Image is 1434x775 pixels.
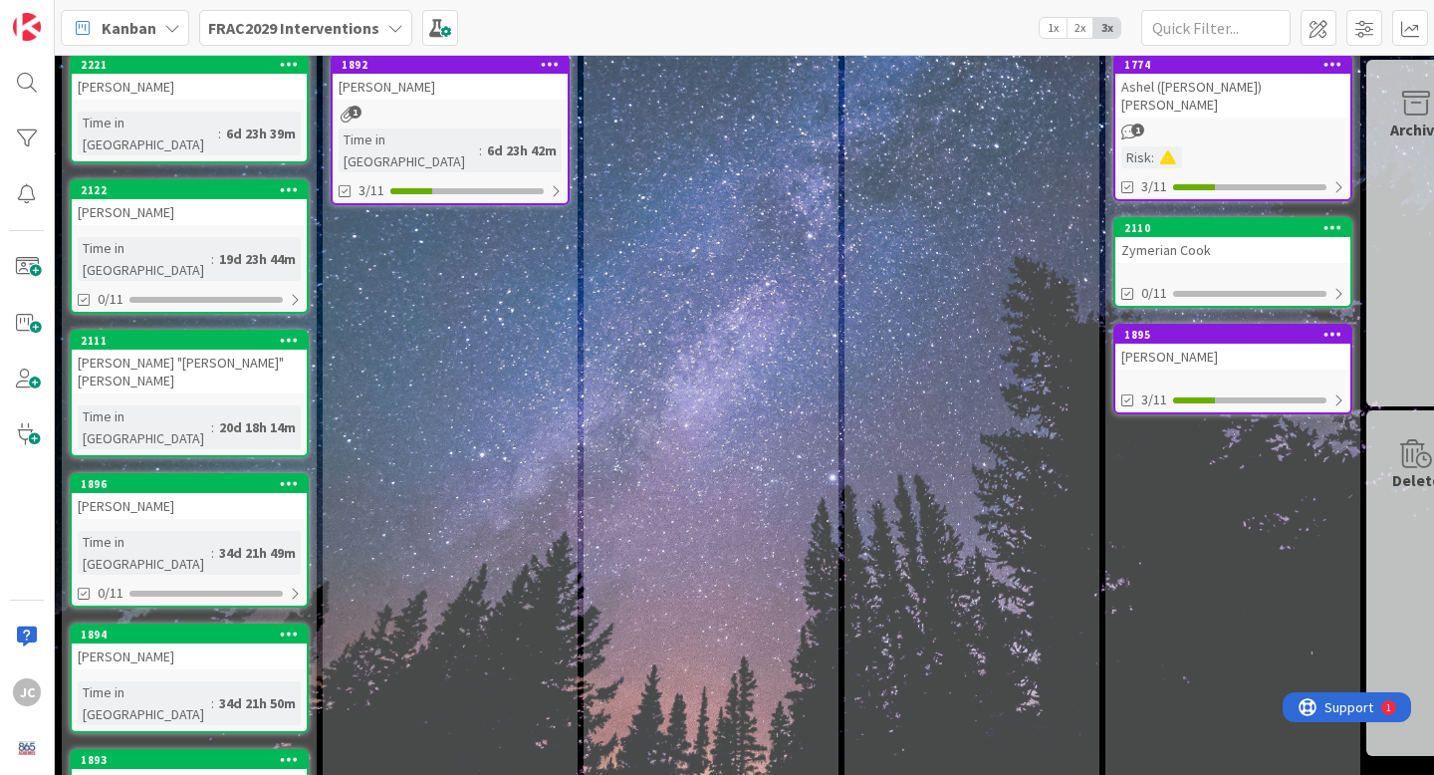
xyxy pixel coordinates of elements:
div: 1893 [72,751,307,769]
div: 2221[PERSON_NAME] [72,56,307,100]
span: : [211,542,214,564]
div: [PERSON_NAME] [72,74,307,100]
div: 2111[PERSON_NAME] "[PERSON_NAME]" [PERSON_NAME] [72,332,307,393]
div: 1774Ashel ([PERSON_NAME]) [PERSON_NAME] [1115,56,1350,118]
span: : [211,416,214,438]
div: 2122[PERSON_NAME] [72,181,307,225]
div: Ashel ([PERSON_NAME]) [PERSON_NAME] [1115,74,1350,118]
div: Time in [GEOGRAPHIC_DATA] [339,129,479,172]
b: FRAC2029 Interventions [208,18,379,38]
div: Time in [GEOGRAPHIC_DATA] [78,405,211,449]
div: 2122 [72,181,307,199]
span: 3/11 [1141,389,1167,410]
div: 2111 [81,334,307,348]
div: 1892 [333,56,568,74]
span: : [218,123,221,144]
img: avatar [13,734,41,762]
div: 1895 [1124,328,1350,342]
div: 34d 21h 49m [214,542,301,564]
span: 3x [1093,18,1120,38]
div: 6d 23h 39m [221,123,301,144]
span: : [211,248,214,270]
div: 1896 [72,475,307,493]
span: 0/11 [98,583,123,604]
div: Time in [GEOGRAPHIC_DATA] [78,237,211,281]
div: 1774 [1124,58,1350,72]
div: 34d 21h 50m [214,692,301,714]
span: : [1151,146,1154,168]
div: 6d 23h 42m [482,139,562,161]
input: Quick Filter... [1141,10,1291,46]
span: Kanban [102,16,156,40]
div: Zymerian Cook [1115,237,1350,263]
span: 2x [1067,18,1093,38]
div: Time in [GEOGRAPHIC_DATA] [78,531,211,575]
div: Risk [1121,146,1151,168]
span: 0/11 [1141,283,1167,304]
div: 1894 [81,628,307,642]
div: 19d 23h 44m [214,248,301,270]
div: 2111 [72,332,307,350]
span: 3/11 [1141,176,1167,197]
div: [PERSON_NAME] [1115,344,1350,370]
div: 1892 [342,58,568,72]
span: 1x [1040,18,1067,38]
span: : [479,139,482,161]
div: 1896 [81,477,307,491]
span: Support [42,3,91,27]
div: [PERSON_NAME] [333,74,568,100]
div: [PERSON_NAME] [72,493,307,519]
div: 1893 [81,753,307,767]
div: [PERSON_NAME] [72,644,307,669]
div: [PERSON_NAME] [72,199,307,225]
div: 1895 [1115,326,1350,344]
span: 0/11 [98,289,123,310]
span: 1 [349,106,361,119]
div: 1895[PERSON_NAME] [1115,326,1350,370]
div: 1892[PERSON_NAME] [333,56,568,100]
div: JC [13,678,41,706]
div: 1894[PERSON_NAME] [72,626,307,669]
span: : [211,692,214,714]
img: Visit kanbanzone.com [13,13,41,41]
div: 20d 18h 14m [214,416,301,438]
div: 1896[PERSON_NAME] [72,475,307,519]
div: Time in [GEOGRAPHIC_DATA] [78,681,211,725]
span: 3/11 [358,180,384,201]
div: 1 [104,8,109,24]
div: Time in [GEOGRAPHIC_DATA] [78,112,218,155]
div: 2221 [81,58,307,72]
div: 1894 [72,626,307,644]
div: 2110Zymerian Cook [1115,219,1350,263]
div: 2110 [1124,221,1350,235]
div: 2221 [72,56,307,74]
div: [PERSON_NAME] "[PERSON_NAME]" [PERSON_NAME] [72,350,307,393]
span: 1 [1131,124,1144,136]
div: 2110 [1115,219,1350,237]
div: 2122 [81,183,307,197]
div: 1774 [1115,56,1350,74]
